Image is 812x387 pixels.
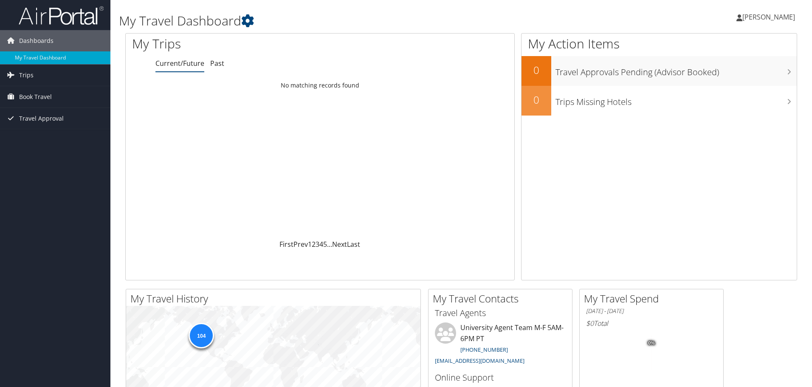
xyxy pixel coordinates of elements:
[522,35,797,53] h1: My Action Items
[19,65,34,86] span: Trips
[431,322,570,368] li: University Agent Team M-F 5AM-6PM PT
[126,78,514,93] td: No matching records found
[435,307,566,319] h3: Travel Agents
[19,108,64,129] span: Travel Approval
[155,59,204,68] a: Current/Future
[742,12,795,22] span: [PERSON_NAME]
[119,12,575,30] h1: My Travel Dashboard
[736,4,804,30] a: [PERSON_NAME]
[433,291,572,306] h2: My Travel Contacts
[312,240,316,249] a: 2
[19,86,52,107] span: Book Travel
[522,93,551,107] h2: 0
[19,6,104,25] img: airportal-logo.png
[319,240,323,249] a: 4
[210,59,224,68] a: Past
[435,357,524,364] a: [EMAIL_ADDRESS][DOMAIN_NAME]
[347,240,360,249] a: Last
[323,240,327,249] a: 5
[586,319,594,328] span: $0
[522,56,797,86] a: 0Travel Approvals Pending (Advisor Booked)
[293,240,308,249] a: Prev
[586,319,717,328] h6: Total
[189,322,214,348] div: 104
[435,372,566,384] h3: Online Support
[460,346,508,353] a: [PHONE_NUMBER]
[648,341,655,346] tspan: 0%
[279,240,293,249] a: First
[308,240,312,249] a: 1
[555,92,797,108] h3: Trips Missing Hotels
[522,86,797,116] a: 0Trips Missing Hotels
[130,291,420,306] h2: My Travel History
[327,240,332,249] span: …
[586,307,717,315] h6: [DATE] - [DATE]
[19,30,54,51] span: Dashboards
[132,35,346,53] h1: My Trips
[555,62,797,78] h3: Travel Approvals Pending (Advisor Booked)
[522,63,551,77] h2: 0
[332,240,347,249] a: Next
[316,240,319,249] a: 3
[584,291,723,306] h2: My Travel Spend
